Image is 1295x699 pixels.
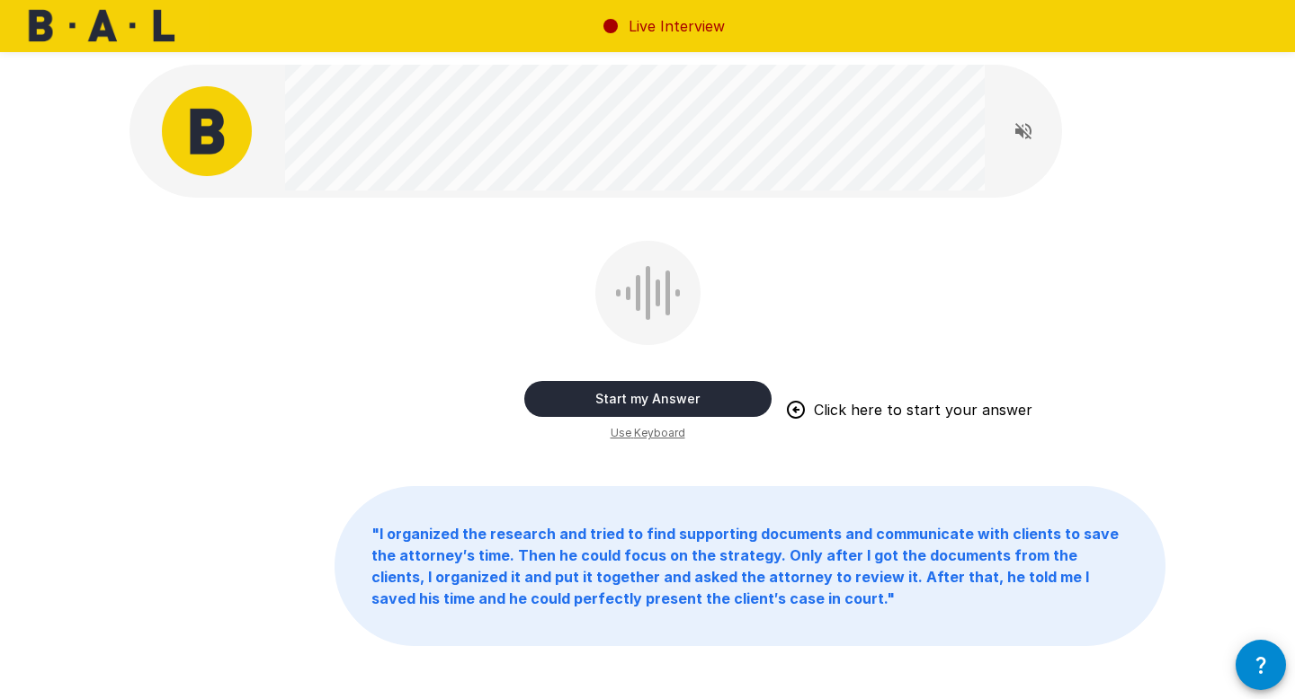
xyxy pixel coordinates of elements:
button: Read questions aloud [1005,113,1041,149]
img: bal_avatar.png [162,86,252,176]
span: Use Keyboard [611,424,685,442]
p: Live Interview [629,15,725,37]
b: " I organized the research and tried to find supporting documents and communicate with clients to... [371,525,1119,607]
button: Start my Answer [524,381,772,417]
